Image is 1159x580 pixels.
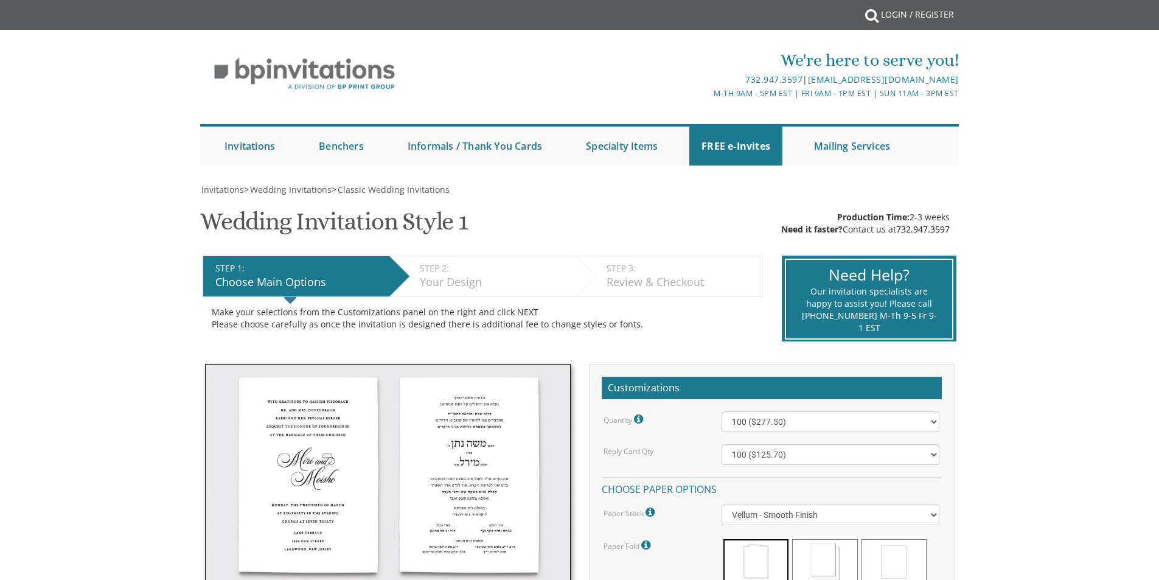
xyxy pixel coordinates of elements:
[689,127,782,166] a: FREE e-Invites
[338,184,450,195] span: Classic Wedding Invitations
[801,264,937,286] div: Need Help?
[250,184,332,195] span: Wedding Invitations
[781,223,843,235] span: Need it faster?
[454,48,959,72] div: We're here to serve you!
[781,211,950,236] div: 2-3 weeks Contact us at
[215,262,383,274] div: STEP 1:
[604,411,646,427] label: Quantity
[745,74,802,85] a: 732.947.3597
[802,127,902,166] a: Mailing Services
[212,306,754,330] div: Make your selections from the Customizations panel on the right and click NEXT Please choose care...
[249,184,332,195] a: Wedding Invitations
[212,127,287,166] a: Invitations
[201,184,244,195] span: Invitations
[395,127,554,166] a: Informals / Thank You Cards
[602,477,942,498] h4: Choose paper options
[454,72,959,87] div: |
[604,446,653,456] label: Reply Card Qty
[896,223,950,235] a: 732.947.3597
[307,127,376,166] a: Benchers
[420,274,570,290] div: Your Design
[607,262,756,274] div: STEP 3:
[200,184,244,195] a: Invitations
[332,184,450,195] span: >
[244,184,332,195] span: >
[454,87,959,100] div: M-Th 9am - 5pm EST | Fri 9am - 1pm EST | Sun 11am - 3pm EST
[607,274,756,290] div: Review & Checkout
[574,127,670,166] a: Specialty Items
[200,208,468,244] h1: Wedding Invitation Style 1
[801,285,937,334] div: Our invitation specialists are happy to assist you! Please call [PHONE_NUMBER] M-Th 9-5 Fr 9-1 EST
[837,211,910,223] span: Production Time:
[604,537,653,553] label: Paper Fold
[215,274,383,290] div: Choose Main Options
[420,262,570,274] div: STEP 2:
[604,505,658,520] label: Paper Stock
[602,377,942,400] h2: Customizations
[336,184,450,195] a: Classic Wedding Invitations
[1108,531,1147,568] iframe: chat widget
[808,74,959,85] a: [EMAIL_ADDRESS][DOMAIN_NAME]
[200,49,409,99] img: BP Invitation Loft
